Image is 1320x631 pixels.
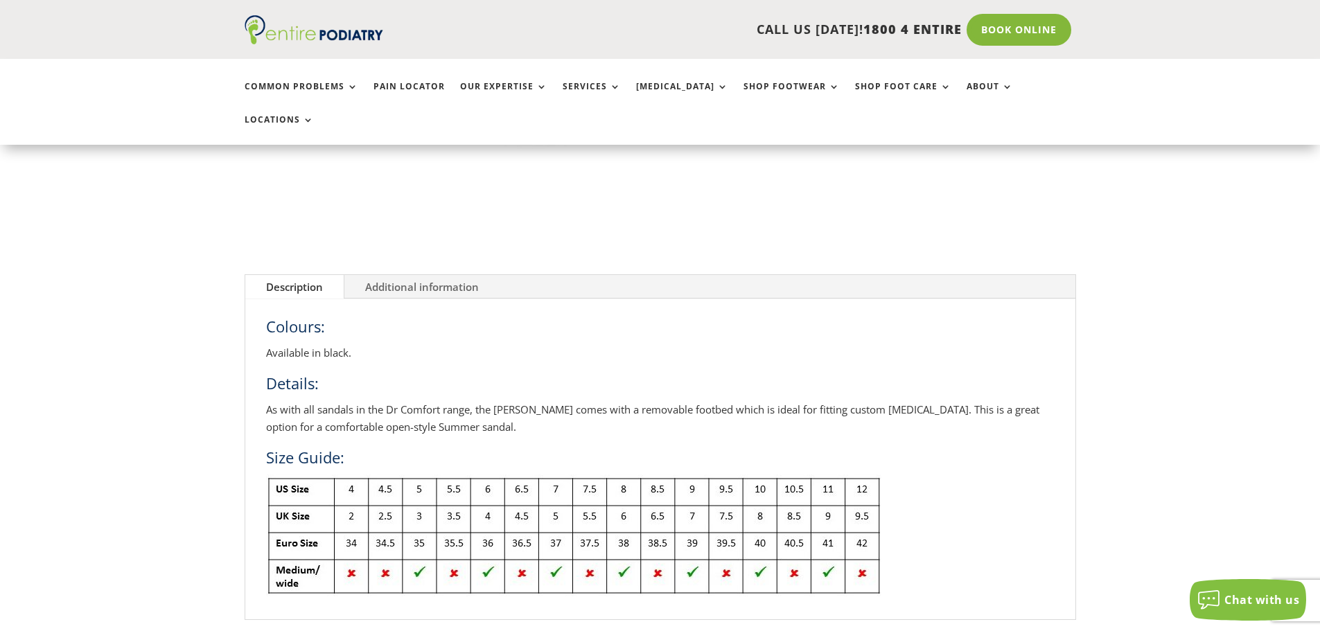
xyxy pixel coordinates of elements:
[245,33,383,47] a: Entire Podiatry
[373,82,445,112] a: Pain Locator
[967,14,1071,46] a: Book Online
[636,82,728,112] a: [MEDICAL_DATA]
[344,275,500,299] a: Additional information
[266,474,881,597] img: women's sandals
[266,344,1055,373] p: Available in black.
[266,316,1055,344] h3: Colours:
[967,82,1013,112] a: About
[245,275,344,299] a: Description
[1224,592,1299,607] span: Chat with us
[563,82,621,112] a: Services
[855,82,951,112] a: Shop Foot Care
[266,447,1055,475] h3: Size Guide:
[266,401,1055,447] p: As with all sandals in the Dr Comfort range, the [PERSON_NAME] comes with a removable footbed whi...
[863,21,962,37] span: 1800 4 ENTIRE
[245,115,314,145] a: Locations
[743,82,840,112] a: Shop Footwear
[245,82,358,112] a: Common Problems
[460,82,547,112] a: Our Expertise
[266,373,1055,401] h3: Details:
[437,21,962,39] p: CALL US [DATE]!
[1190,579,1306,621] button: Chat with us
[245,15,383,44] img: logo (1)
